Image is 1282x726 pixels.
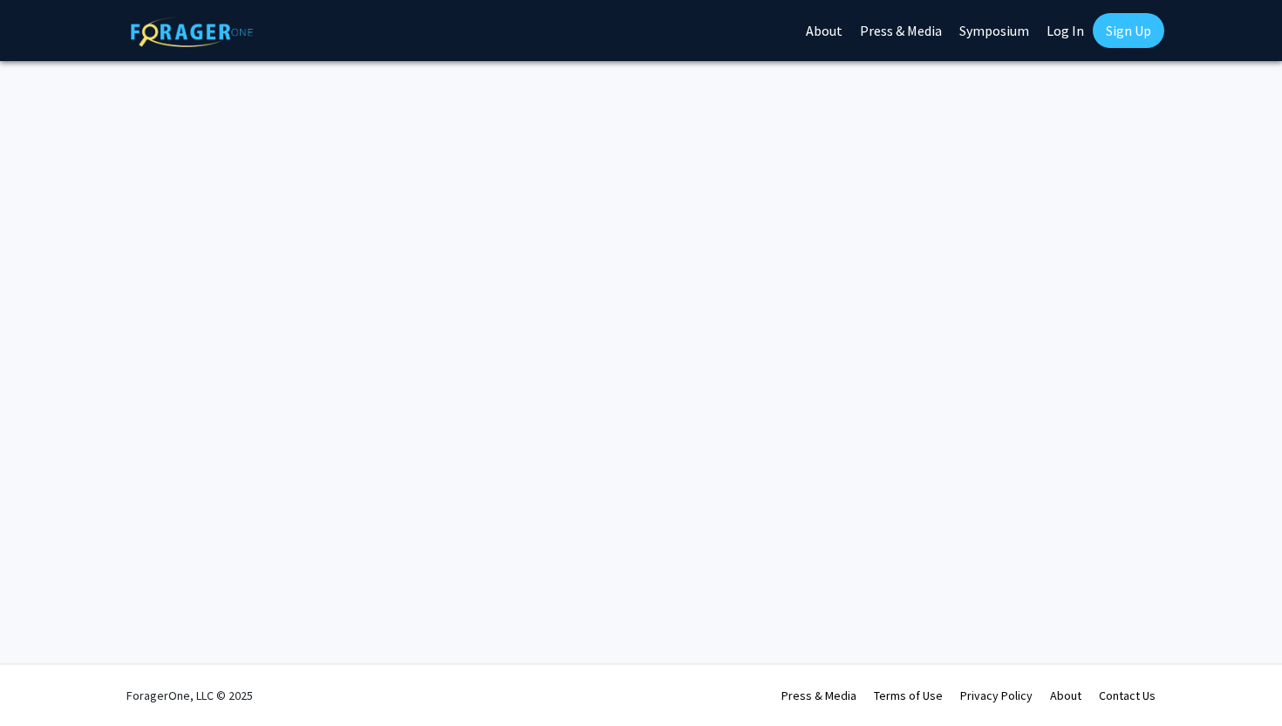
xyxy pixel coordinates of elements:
img: ForagerOne Logo [131,17,253,47]
a: Sign Up [1093,13,1164,48]
div: ForagerOne, LLC © 2025 [126,665,253,726]
a: Privacy Policy [960,688,1033,703]
a: Press & Media [781,688,856,703]
a: Terms of Use [874,688,943,703]
a: About [1050,688,1081,703]
a: Contact Us [1099,688,1156,703]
